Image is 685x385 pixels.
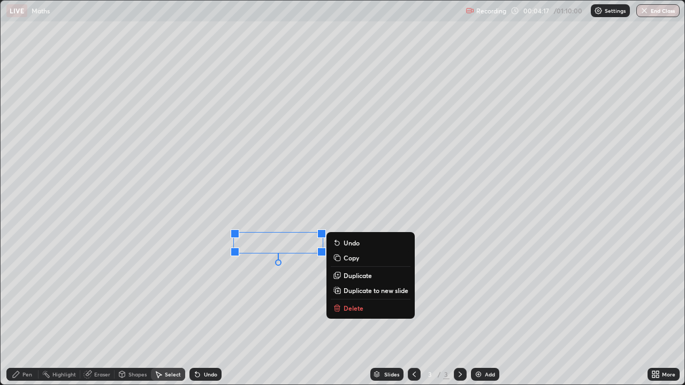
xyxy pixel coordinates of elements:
button: Duplicate [331,269,410,282]
p: Settings [605,8,626,13]
img: end-class-cross [640,6,649,15]
p: Delete [344,304,363,312]
p: Maths [32,6,50,15]
img: class-settings-icons [594,6,603,15]
button: Delete [331,302,410,314]
p: Duplicate to new slide [344,286,408,295]
button: Undo [331,236,410,249]
div: 3 [425,371,436,378]
p: Copy [344,253,359,262]
div: Select [165,372,181,377]
img: add-slide-button [474,370,483,379]
div: 3 [443,369,450,379]
p: LIVE [10,6,24,15]
button: End Class [636,4,680,17]
div: Eraser [94,372,110,377]
img: recording.375f2c34.svg [466,6,474,15]
p: Recording [476,7,506,15]
div: More [662,372,675,377]
button: Copy [331,251,410,264]
p: Undo [344,238,360,247]
div: Undo [204,372,217,377]
div: Add [485,372,495,377]
div: Shapes [128,372,147,377]
button: Duplicate to new slide [331,284,410,297]
div: Slides [384,372,399,377]
div: Pen [22,372,32,377]
div: Highlight [52,372,76,377]
div: / [438,371,441,378]
p: Duplicate [344,271,372,280]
